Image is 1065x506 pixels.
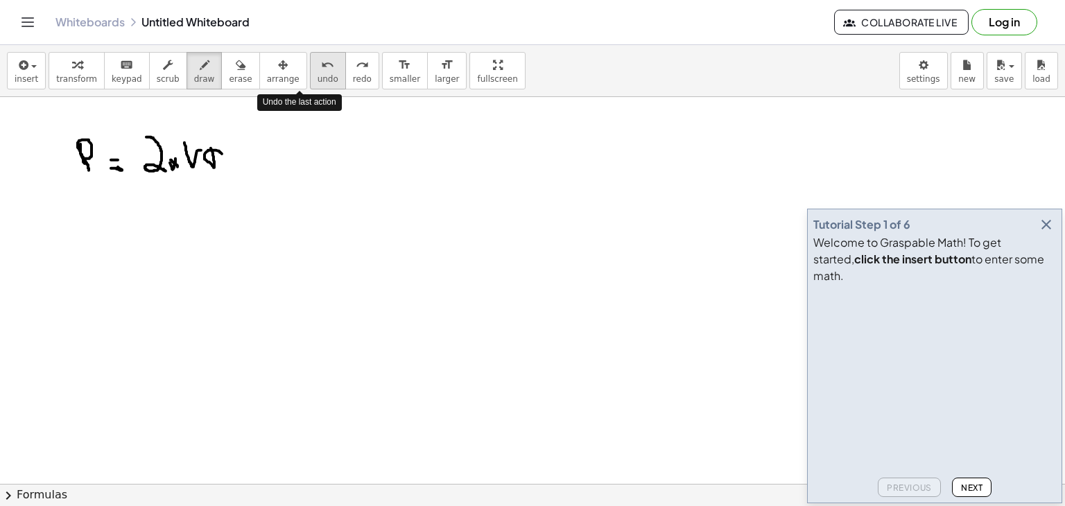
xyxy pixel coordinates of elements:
[353,74,372,84] span: redo
[49,52,105,89] button: transform
[310,52,346,89] button: undoundo
[356,57,369,73] i: redo
[157,74,180,84] span: scrub
[834,10,969,35] button: Collaborate Live
[120,57,133,73] i: keyboard
[112,74,142,84] span: keypad
[435,74,459,84] span: larger
[56,74,97,84] span: transform
[321,57,334,73] i: undo
[55,15,125,29] a: Whiteboards
[390,74,420,84] span: smaller
[971,9,1037,35] button: Log in
[427,52,467,89] button: format_sizelarger
[477,74,517,84] span: fullscreen
[899,52,948,89] button: settings
[813,234,1056,284] div: Welcome to Graspable Math! To get started, to enter some math.
[469,52,525,89] button: fullscreen
[221,52,259,89] button: erase
[952,478,992,497] button: Next
[1032,74,1050,84] span: load
[951,52,984,89] button: new
[987,52,1022,89] button: save
[440,57,453,73] i: format_size
[149,52,187,89] button: scrub
[382,52,428,89] button: format_sizesmaller
[846,16,957,28] span: Collaborate Live
[398,57,411,73] i: format_size
[257,94,342,110] div: Undo the last action
[1025,52,1058,89] button: load
[259,52,307,89] button: arrange
[267,74,300,84] span: arrange
[345,52,379,89] button: redoredo
[104,52,150,89] button: keyboardkeypad
[907,74,940,84] span: settings
[17,11,39,33] button: Toggle navigation
[813,216,910,233] div: Tutorial Step 1 of 6
[854,252,971,266] b: click the insert button
[958,74,976,84] span: new
[318,74,338,84] span: undo
[229,74,252,84] span: erase
[7,52,46,89] button: insert
[194,74,215,84] span: draw
[15,74,38,84] span: insert
[187,52,223,89] button: draw
[961,482,982,493] span: Next
[994,74,1014,84] span: save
